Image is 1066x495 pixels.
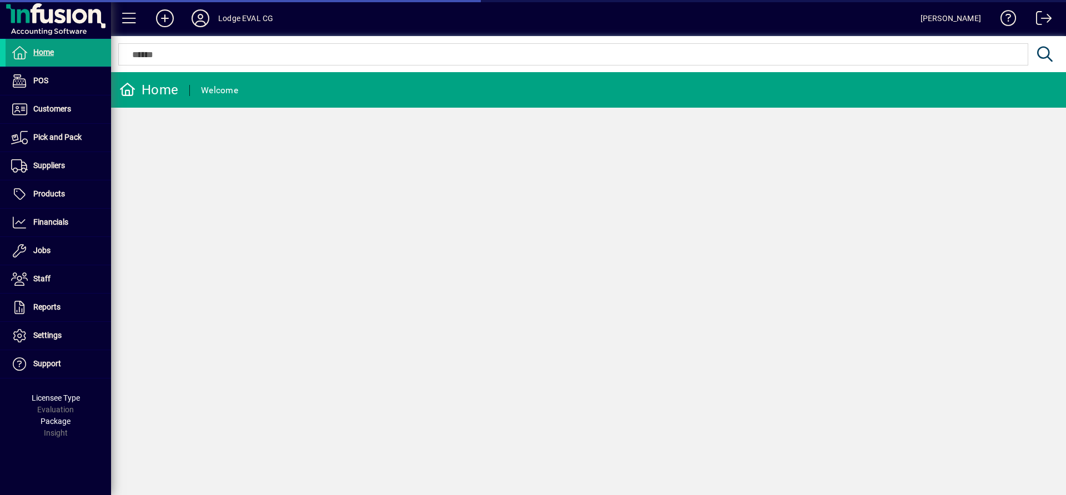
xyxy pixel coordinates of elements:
span: Products [33,189,65,198]
span: POS [33,76,48,85]
a: Reports [6,294,111,321]
a: Knowledge Base [992,2,1017,38]
div: Home [119,81,178,99]
span: Jobs [33,246,51,255]
span: Support [33,359,61,368]
span: Home [33,48,54,57]
a: Financials [6,209,111,236]
span: Financials [33,218,68,226]
div: Lodge EVAL CG [218,9,273,27]
span: Customers [33,104,71,113]
span: Licensee Type [32,393,80,402]
a: Staff [6,265,111,293]
button: Profile [183,8,218,28]
a: Products [6,180,111,208]
a: POS [6,67,111,95]
span: Staff [33,274,51,283]
span: Settings [33,331,62,340]
a: Customers [6,95,111,123]
a: Jobs [6,237,111,265]
button: Add [147,8,183,28]
span: Reports [33,302,61,311]
span: Pick and Pack [33,133,82,142]
a: Pick and Pack [6,124,111,151]
a: Suppliers [6,152,111,180]
a: Settings [6,322,111,350]
span: Package [41,417,71,426]
a: Logout [1028,2,1052,38]
a: Support [6,350,111,378]
span: Suppliers [33,161,65,170]
div: [PERSON_NAME] [921,9,981,27]
div: Welcome [201,82,238,99]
